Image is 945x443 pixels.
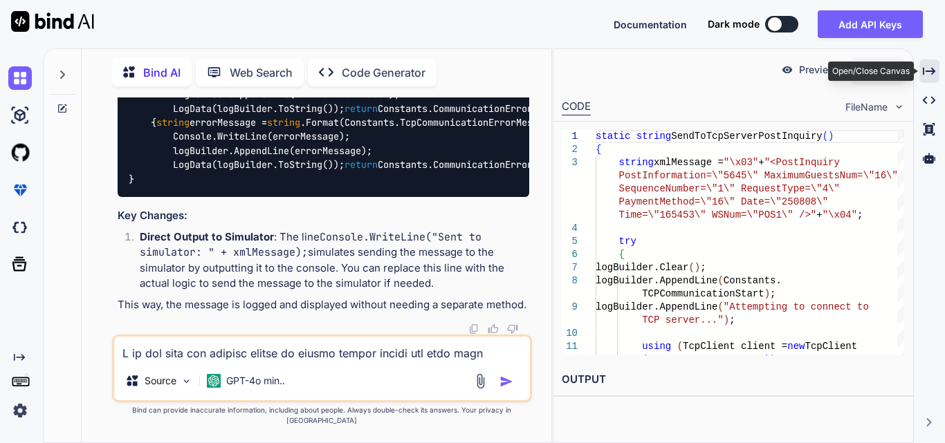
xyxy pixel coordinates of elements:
[805,341,858,352] span: TcpClient
[267,116,300,129] span: string
[562,248,578,261] div: 6
[562,301,578,314] div: 9
[342,64,425,81] p: Code Generator
[717,275,723,286] span: (
[596,301,717,312] span: logBuilder.AppendLine
[642,314,724,326] span: TCP server..."
[770,354,776,365] span: )
[636,131,671,142] span: string
[758,157,764,168] span: +
[781,64,793,76] img: preview
[799,63,836,77] p: Preview
[596,131,630,142] span: static
[562,327,578,340] div: 10
[695,262,700,273] span: )
[642,354,648,365] span: (
[499,375,513,388] img: icon
[562,340,578,353] div: 11
[708,17,760,31] span: Dark mode
[724,314,729,326] span: )
[764,288,770,299] span: )
[118,208,529,224] h3: Key Changes:
[8,216,32,239] img: darkCloudIdeIcon
[8,104,32,127] img: ai-studio
[845,100,888,114] span: FileName
[818,10,923,38] button: Add API Keys
[562,261,578,274] div: 7
[619,170,898,181] span: PostInformation=\"5645\" MaximumGuestsNum=\"16\"
[729,314,735,326] span: ;
[619,157,654,168] span: string
[8,66,32,90] img: chat
[893,101,905,113] img: chevron down
[787,341,805,352] span: new
[468,323,479,334] img: copy
[562,130,578,143] div: 1
[562,99,591,115] div: CODE
[596,262,688,273] span: logBuilder.Clear
[143,64,181,81] p: Bind AI
[230,64,293,81] p: Web Search
[562,222,578,235] div: 4
[619,183,840,194] span: SequenceNumber=\"1\" RequestType=\"4\"
[140,230,481,260] code: Console.WriteLine("Sent to simulator: " + xmlMessage);
[11,11,94,32] img: Bind AI
[8,178,32,202] img: premium
[129,229,529,292] li: : The line simulates sending the message to the simulator by outputting it to the console. You ca...
[724,157,758,168] span: "\x03"
[562,156,578,169] div: 3
[619,249,625,260] span: {
[770,288,776,299] span: ;
[562,235,578,248] div: 5
[823,209,857,220] span: "\x04"
[553,364,913,396] h2: OUTPUT
[140,230,274,243] strong: Direct Output to Simulator
[488,323,499,334] img: like
[724,275,782,286] span: Constants.
[724,301,869,312] span: "Attempting to connect to
[596,144,601,155] span: {
[614,19,687,30] span: Documentation
[671,131,822,142] span: SendToTcpServerPostInquiry
[156,116,190,129] span: string
[700,262,706,273] span: ;
[472,373,488,389] img: attachment
[619,209,817,220] span: Time=\"165453\" WSNum=\"POS1\" />"
[857,209,863,220] span: ;
[654,157,724,168] span: xmlMessage =
[596,275,717,286] span: logBuilder.AppendLine
[112,405,532,426] p: Bind can provide inaccurate information, including about people. Always double-check its answers....
[688,262,694,273] span: (
[648,354,764,365] span: serverIp, serverPort
[642,288,764,299] span: TCPCommunicationStart
[226,374,285,388] p: GPT-4o min..
[764,354,770,365] span: )
[614,17,687,32] button: Documentation
[816,209,822,220] span: +
[145,374,176,388] p: Source
[207,374,221,388] img: GPT-4o mini
[8,399,32,422] img: settings
[677,341,683,352] span: (
[118,297,529,313] p: This way, the message is logged and displayed without needing a separate method.
[345,102,378,115] span: return
[562,143,578,156] div: 2
[562,274,578,288] div: 8
[828,62,914,81] div: Open/Close Canvas
[828,131,834,142] span: )
[823,131,828,142] span: (
[717,301,723,312] span: (
[507,323,518,334] img: dislike
[345,159,378,171] span: return
[764,157,840,168] span: "<PostInquiry
[181,375,192,387] img: Pick Models
[8,141,32,164] img: githubLight
[619,196,828,207] span: PaymentMethod=\"16\" Date=\"250808\"
[642,341,671,352] span: using
[619,236,636,247] span: try
[683,341,787,352] span: TcpClient client =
